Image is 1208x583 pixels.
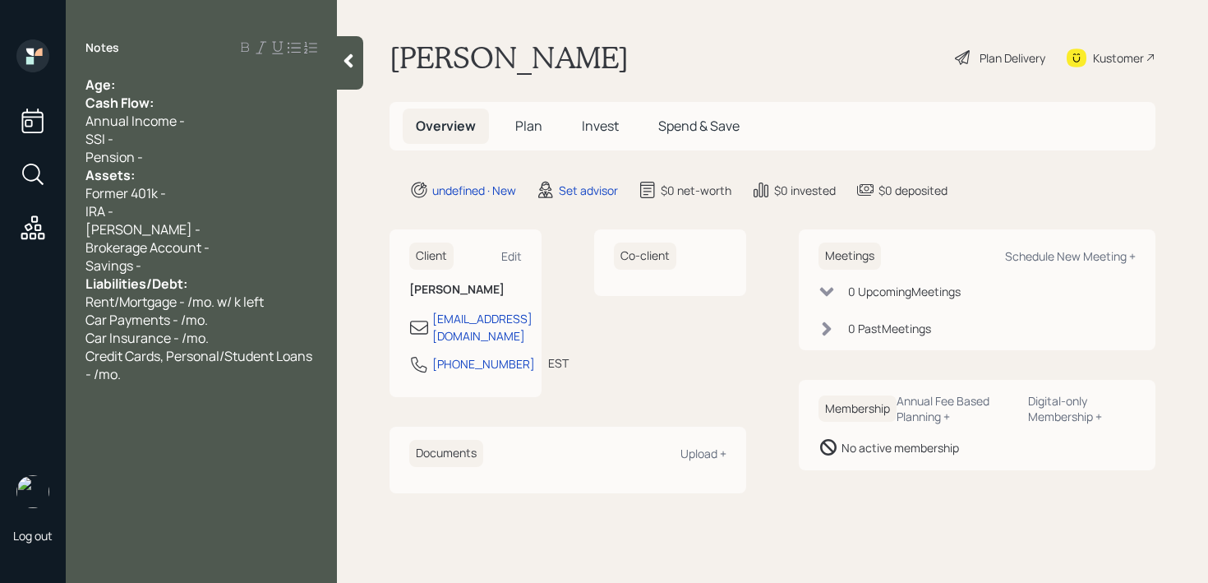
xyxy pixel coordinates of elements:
div: 0 Past Meeting s [848,320,931,337]
div: No active membership [841,439,959,456]
div: 0 Upcoming Meeting s [848,283,961,300]
div: Log out [13,528,53,544]
div: $0 deposited [878,182,947,199]
span: Brokerage Account - [85,238,210,257]
span: Plan [515,117,542,135]
h6: Meetings [818,243,881,270]
span: Invest [582,117,619,135]
span: Car Payments - /mo. [85,311,208,329]
span: Pension - [85,148,143,166]
span: Credit Cards, Personal/Student Loans - /mo. [85,347,315,383]
div: EST [548,354,569,372]
span: Assets: [85,166,135,184]
span: Spend & Save [658,117,740,135]
span: IRA - [85,202,113,220]
span: Overview [416,117,476,135]
div: Set advisor [559,182,618,199]
div: Schedule New Meeting + [1005,248,1136,264]
span: Age: [85,76,115,94]
div: Annual Fee Based Planning + [897,393,1015,424]
h6: Client [409,243,454,270]
span: Former 401k - [85,184,166,202]
h6: [PERSON_NAME] [409,283,522,297]
label: Notes [85,39,119,56]
h1: [PERSON_NAME] [390,39,629,76]
div: undefined · New [432,182,516,199]
h6: Co-client [614,243,676,270]
h6: Membership [818,396,897,423]
div: [EMAIL_ADDRESS][DOMAIN_NAME] [432,310,533,345]
img: retirable_logo.png [16,475,49,508]
span: SSI - [85,130,113,148]
div: Kustomer [1093,49,1144,67]
div: Digital-only Membership + [1028,393,1136,424]
div: Upload + [680,446,726,461]
h6: Documents [409,440,483,467]
div: [PHONE_NUMBER] [432,355,535,372]
span: Liabilities/Debt: [85,275,187,293]
div: $0 invested [774,182,836,199]
span: Annual Income - [85,112,185,130]
div: Edit [501,248,522,264]
span: Rent/Mortgage - /mo. w/ k left [85,293,264,311]
div: $0 net-worth [661,182,731,199]
span: Car Insurance - /mo. [85,329,209,347]
div: Plan Delivery [980,49,1045,67]
span: Cash Flow: [85,94,154,112]
span: [PERSON_NAME] - [85,220,201,238]
span: Savings - [85,257,141,275]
